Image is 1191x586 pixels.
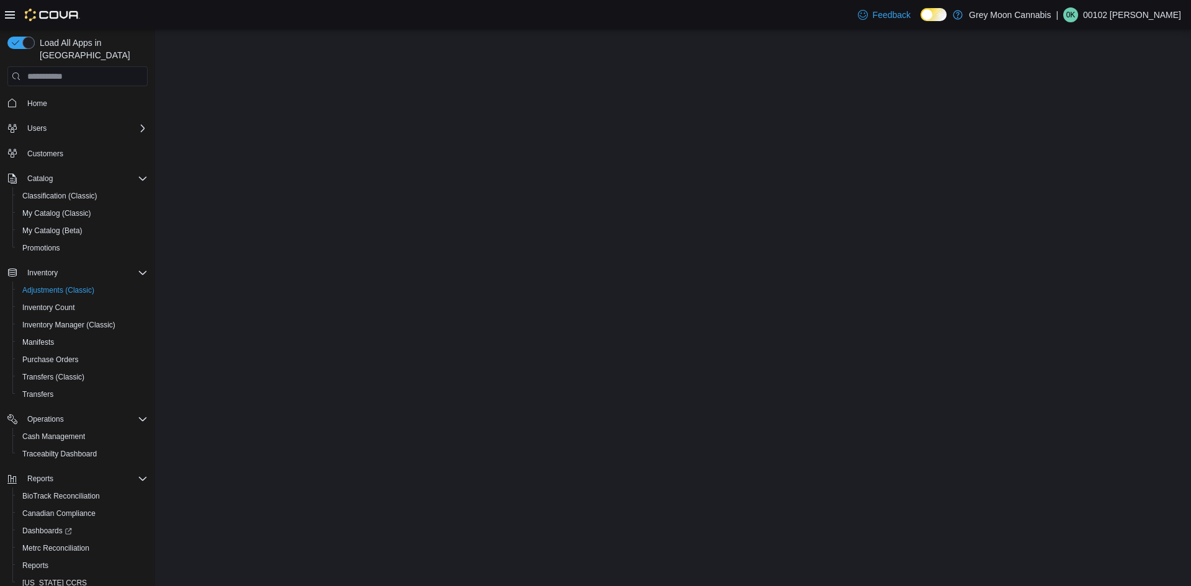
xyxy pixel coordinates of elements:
button: Transfers (Classic) [12,368,153,386]
a: Dashboards [12,522,153,539]
a: Home [22,96,52,111]
span: Dashboards [22,526,72,536]
button: Operations [2,411,153,428]
span: Transfers (Classic) [17,370,148,384]
button: Adjustments (Classic) [12,282,153,299]
a: Transfers (Classic) [17,370,89,384]
a: Adjustments (Classic) [17,283,99,298]
span: BioTrack Reconciliation [22,491,100,501]
span: Transfers (Classic) [22,372,84,382]
span: Users [22,121,148,136]
span: Users [27,123,47,133]
a: Dashboards [17,523,77,538]
a: Purchase Orders [17,352,84,367]
button: My Catalog (Beta) [12,222,153,239]
span: Transfers [22,389,53,399]
span: Transfers [17,387,148,402]
button: Inventory [22,265,63,280]
a: Manifests [17,335,59,350]
button: Promotions [12,239,153,257]
span: BioTrack Reconciliation [17,489,148,504]
span: Reports [22,471,148,486]
span: Home [22,95,148,110]
span: Dashboards [17,523,148,538]
span: Adjustments (Classic) [17,283,148,298]
span: Traceabilty Dashboard [22,449,97,459]
button: Inventory Count [12,299,153,316]
span: Operations [22,412,148,427]
button: Canadian Compliance [12,505,153,522]
button: Home [2,94,153,112]
button: Purchase Orders [12,351,153,368]
span: Metrc Reconciliation [17,541,148,556]
span: My Catalog (Beta) [17,223,148,238]
span: Traceabilty Dashboard [17,446,148,461]
button: Users [22,121,51,136]
a: Metrc Reconciliation [17,541,94,556]
button: Customers [2,144,153,162]
span: Inventory Count [22,303,75,313]
span: Canadian Compliance [17,506,148,521]
span: Manifests [17,335,148,350]
a: Traceabilty Dashboard [17,446,102,461]
p: 00102 [PERSON_NAME] [1083,7,1181,22]
span: Catalog [27,174,53,184]
a: My Catalog (Beta) [17,223,87,238]
button: Cash Management [12,428,153,445]
button: Transfers [12,386,153,403]
button: Reports [2,470,153,487]
a: My Catalog (Classic) [17,206,96,221]
span: Inventory Manager (Classic) [17,317,148,332]
button: Catalog [22,171,58,186]
button: Reports [22,471,58,486]
button: Reports [12,557,153,574]
button: Operations [22,412,69,427]
span: Customers [27,149,63,159]
button: My Catalog (Classic) [12,205,153,222]
span: Manifests [22,337,54,347]
span: My Catalog (Beta) [22,226,83,236]
span: Inventory Manager (Classic) [22,320,115,330]
span: Metrc Reconciliation [22,543,89,553]
a: Reports [17,558,53,573]
img: Cova [25,9,80,21]
span: Cash Management [22,432,85,442]
span: My Catalog (Classic) [22,208,91,218]
span: My Catalog (Classic) [17,206,148,221]
p: | [1056,7,1058,22]
button: Inventory Manager (Classic) [12,316,153,334]
span: Inventory Count [17,300,148,315]
a: Feedback [853,2,916,27]
input: Dark Mode [921,8,947,21]
button: BioTrack Reconciliation [12,487,153,505]
span: Reports [17,558,148,573]
span: Classification (Classic) [22,191,97,201]
button: Manifests [12,334,153,351]
span: Promotions [22,243,60,253]
button: Metrc Reconciliation [12,539,153,557]
button: Traceabilty Dashboard [12,445,153,463]
span: Adjustments (Classic) [22,285,94,295]
span: Purchase Orders [17,352,148,367]
a: Classification (Classic) [17,189,102,203]
button: Catalog [2,170,153,187]
a: Cash Management [17,429,90,444]
button: Inventory [2,264,153,282]
span: Customers [22,146,148,161]
span: 0K [1066,7,1076,22]
span: Catalog [22,171,148,186]
button: Classification (Classic) [12,187,153,205]
span: Promotions [17,241,148,255]
span: Reports [22,561,48,570]
span: Load All Apps in [GEOGRAPHIC_DATA] [35,37,148,61]
span: Canadian Compliance [22,508,96,518]
span: Inventory [22,265,148,280]
a: Customers [22,146,68,161]
a: BioTrack Reconciliation [17,489,105,504]
span: Home [27,99,47,109]
div: 00102 Kristian Serna [1063,7,1078,22]
span: Reports [27,474,53,484]
a: Canadian Compliance [17,506,100,521]
a: Transfers [17,387,58,402]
